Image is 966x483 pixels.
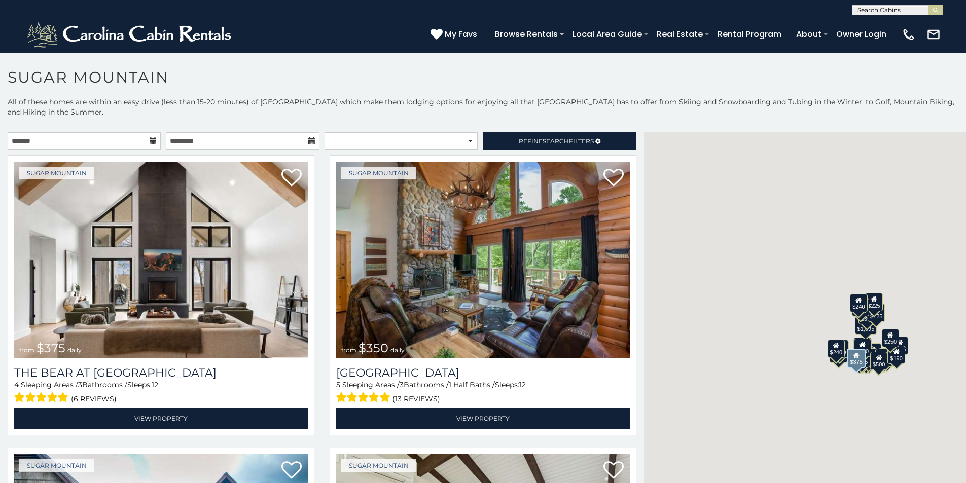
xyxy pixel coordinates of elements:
div: $225 [866,293,883,311]
img: phone-regular-white.png [902,27,916,42]
span: (13 reviews) [392,392,440,405]
div: $300 [854,339,871,357]
span: $375 [37,341,65,355]
a: RefineSearchFilters [483,132,636,150]
a: The Bear At Sugar Mountain from $375 daily [14,162,308,358]
span: My Favs [445,28,477,41]
div: $240 [828,340,845,358]
a: Owner Login [831,25,891,43]
div: $190 [888,346,905,364]
img: Grouse Moor Lodge [336,162,630,358]
h3: Grouse Moor Lodge [336,366,630,380]
span: 4 [14,380,19,389]
img: mail-regular-white.png [926,27,941,42]
span: 5 [336,380,340,389]
a: The Bear At [GEOGRAPHIC_DATA] [14,366,308,380]
a: Add to favorites [603,168,624,189]
div: Sleeping Areas / Bathrooms / Sleeps: [14,380,308,405]
a: Add to favorites [281,460,302,481]
span: (6 reviews) [71,392,117,405]
span: daily [390,346,405,354]
h3: The Bear At Sugar Mountain [14,366,308,380]
img: The Bear At Sugar Mountain [14,162,308,358]
div: $1,095 [855,316,877,335]
span: 12 [519,380,526,389]
span: from [19,346,34,354]
a: View Property [14,408,308,429]
img: White-1-2.png [25,19,236,50]
a: View Property [336,408,630,429]
a: Sugar Mountain [19,459,94,472]
a: Sugar Mountain [341,167,416,179]
a: [GEOGRAPHIC_DATA] [336,366,630,380]
div: Sleeping Areas / Bathrooms / Sleeps: [336,380,630,405]
span: from [341,346,356,354]
div: $195 [875,349,892,367]
a: Rental Program [712,25,786,43]
a: About [791,25,827,43]
a: Sugar Mountain [19,167,94,179]
a: Grouse Moor Lodge from $350 daily [336,162,630,358]
div: $375 [847,349,866,368]
div: $190 [853,338,871,356]
span: 12 [152,380,158,389]
div: $155 [891,337,908,355]
span: Refine Filters [519,137,594,145]
div: $200 [864,343,881,361]
span: $350 [359,341,388,355]
span: daily [67,346,82,354]
span: 3 [400,380,404,389]
div: $125 [868,304,885,322]
div: $500 [870,352,887,370]
div: $250 [882,329,899,347]
span: 1 Half Baths / [449,380,495,389]
a: My Favs [431,28,480,41]
div: $240 [850,294,868,312]
a: Add to favorites [603,460,624,481]
a: Add to favorites [281,168,302,189]
a: Real Estate [652,25,708,43]
a: Sugar Mountain [341,459,416,472]
a: Browse Rentals [490,25,563,43]
span: Search [543,137,569,145]
a: Local Area Guide [567,25,647,43]
span: 3 [78,380,82,389]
